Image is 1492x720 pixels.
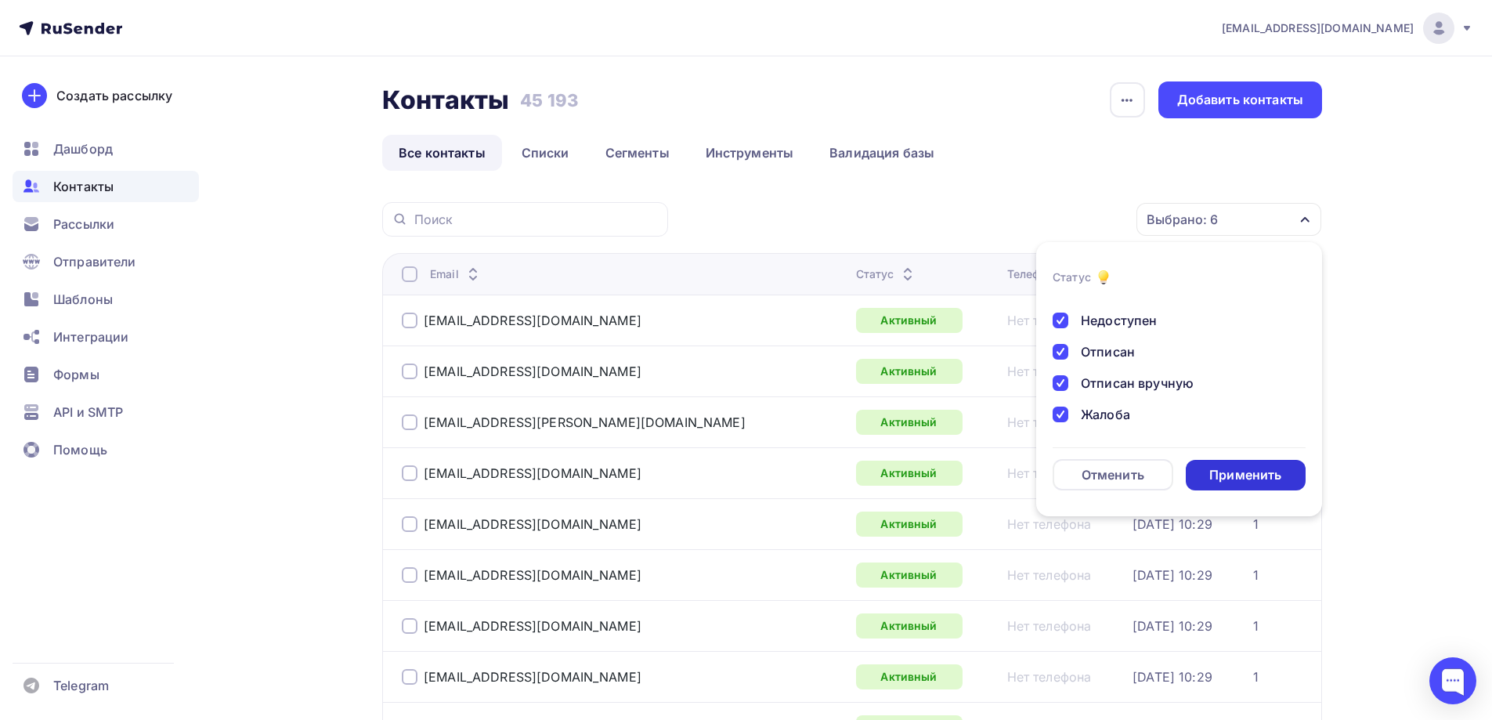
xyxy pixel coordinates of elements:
a: Активный [856,410,963,435]
a: Нет телефона [1007,414,1092,430]
a: Активный [856,308,963,333]
span: Шаблоны [53,290,113,309]
a: Отправители [13,246,199,277]
h3: 45 193 [520,89,578,111]
a: Нет телефона [1007,465,1092,481]
a: [EMAIL_ADDRESS][DOMAIN_NAME] [424,465,641,481]
div: Отписан вручную [1081,374,1194,393]
div: Email [430,266,482,282]
a: Дашборд [13,133,199,165]
a: Шаблоны [13,284,199,315]
a: Нет телефона [1007,669,1092,685]
a: [EMAIL_ADDRESS][DOMAIN_NAME] [424,669,641,685]
span: Рассылки [53,215,114,233]
a: Нет телефона [1007,567,1092,583]
div: Выбрано: 6 [1147,210,1218,229]
a: 1 [1253,567,1259,583]
a: [EMAIL_ADDRESS][DOMAIN_NAME] [424,364,641,379]
div: Создать рассылку [56,86,172,105]
input: Поиск [414,211,659,228]
button: Выбрано: 6 [1136,202,1322,237]
a: Нет телефона [1007,618,1092,634]
span: [EMAIL_ADDRESS][DOMAIN_NAME] [1222,20,1414,36]
a: [DATE] 10:29 [1133,618,1212,634]
a: [DATE] 10:29 [1133,516,1212,532]
a: [EMAIL_ADDRESS][DOMAIN_NAME] [424,516,641,532]
span: Контакты [53,177,114,196]
a: Контакты [13,171,199,202]
div: Статус [856,266,918,282]
div: Отменить [1082,465,1144,484]
a: [EMAIL_ADDRESS][DOMAIN_NAME] [1222,13,1473,44]
a: Списки [505,135,586,171]
a: [EMAIL_ADDRESS][DOMAIN_NAME] [424,313,641,328]
a: [EMAIL_ADDRESS][PERSON_NAME][DOMAIN_NAME] [424,414,746,430]
a: Все контакты [382,135,502,171]
div: Телефон [1007,266,1077,282]
div: Добавить контакты [1177,91,1303,109]
a: [EMAIL_ADDRESS][DOMAIN_NAME] [424,567,641,583]
a: Валидация базы [813,135,951,171]
a: Активный [856,461,963,486]
a: Инструменты [689,135,811,171]
a: Нет телефона [1007,313,1092,328]
ul: Выбрано: 6 [1036,242,1322,516]
a: 1 [1253,669,1259,685]
div: Жалоба [1081,405,1130,424]
a: Рассылки [13,208,199,240]
span: Дашборд [53,139,113,158]
div: Недоступен [1081,311,1157,330]
h2: Контакты [382,85,509,116]
a: Активный [856,512,963,537]
a: Нет телефона [1007,516,1092,532]
a: 1 [1253,516,1259,532]
a: 1 [1253,618,1259,634]
a: [DATE] 10:29 [1133,669,1212,685]
div: Отписан [1081,342,1135,361]
span: Интеграции [53,327,128,346]
span: API и SMTP [53,403,123,422]
a: Нет телефона [1007,364,1092,379]
a: Активный [856,613,963,639]
a: [EMAIL_ADDRESS][DOMAIN_NAME] [424,618,641,634]
div: Статус [1053,270,1091,285]
span: Отправители [53,252,136,271]
a: Активный [856,664,963,689]
a: Активный [856,359,963,384]
a: Сегменты [589,135,686,171]
span: Формы [53,365,99,384]
a: [DATE] 10:29 [1133,567,1212,583]
a: Формы [13,359,199,390]
div: Применить [1209,466,1281,484]
span: Помощь [53,440,107,459]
